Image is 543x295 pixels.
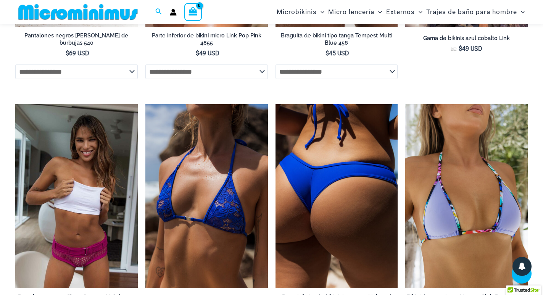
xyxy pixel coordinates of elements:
[405,104,528,288] a: Havana Club Purple Multi 312 Top 01Havana Club Purple Multi 312 Parte superior 451 Parte inferior...
[328,8,374,16] font: Micro lencería
[326,2,384,22] a: Micro lenceríaAlternar menúAlternar menú
[374,2,382,22] span: Alternar menú
[145,104,268,288] a: Calor de la isla Océano 309 Top 01Calor de la isla Océano 309 Top 02Calor de la isla Océano 309 T...
[15,104,138,288] a: Pantalones cortos Lighthouse Fuchsia 516 04Pantalones cortos Lighthouse Fuchsia 516 05Pantalones ...
[276,104,398,288] img: Enlace Azul Cobalto 4955 Parte Inferior 03
[184,3,202,21] a: Ver carrito de compras, vacío
[325,50,329,57] font: $
[405,35,528,45] a: Gama de bikinis azul cobalto Link
[15,32,138,49] a: Pantalones negros [PERSON_NAME] de burbujas 540
[281,32,392,46] font: Braguita de bikini tipo tanga Tempest Multi Blue 456
[152,32,261,46] font: Parte inferior de bikini micro Link Pop Pink 4855
[15,3,141,21] img: MM SHOP LOGO PLANO
[384,2,424,22] a: ExternosAlternar menúAlternar menú
[386,8,415,16] font: Externos
[405,104,528,288] img: Havana Club Purple Multi 312 Top 01
[66,50,69,57] font: $
[276,104,398,288] a: Enlace Azul Cobalto 4955 Parte Inferior 02Enlace Azul Cobalto 4955 Parte Inferior 03Enlace Azul C...
[69,50,89,57] font: 69 USD
[199,50,219,57] font: 49 USD
[145,32,268,49] a: Parte inferior de bikini micro Link Pop Pink 4855
[145,104,268,288] img: Calor de la isla Océano 309 Top 01
[426,8,517,16] font: Trajes de baño para hombre
[451,47,457,52] font: De:
[415,2,422,22] span: Alternar menú
[274,1,528,23] nav: Navegación del sitio
[329,50,349,57] font: 45 USD
[277,8,317,16] font: Microbikinis
[24,32,128,46] font: Pantalones negros [PERSON_NAME] de burbujas 540
[317,2,324,22] span: Alternar menú
[517,2,525,22] span: Alternar menú
[462,45,482,52] font: 49 USD
[276,32,398,49] a: Braguita de bikini tipo tanga Tempest Multi Blue 456
[196,50,199,57] font: $
[15,104,138,288] img: Pantalones cortos Lighthouse Fuchsia 516 04
[170,9,177,16] a: Enlace del icono de la cuenta
[275,2,326,22] a: MicrobikinisAlternar menúAlternar menú
[423,35,510,41] font: Gama de bikinis azul cobalto Link
[155,7,162,17] a: Enlace del icono de búsqueda
[459,45,462,52] font: $
[424,2,527,22] a: Trajes de baño para hombreAlternar menúAlternar menú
